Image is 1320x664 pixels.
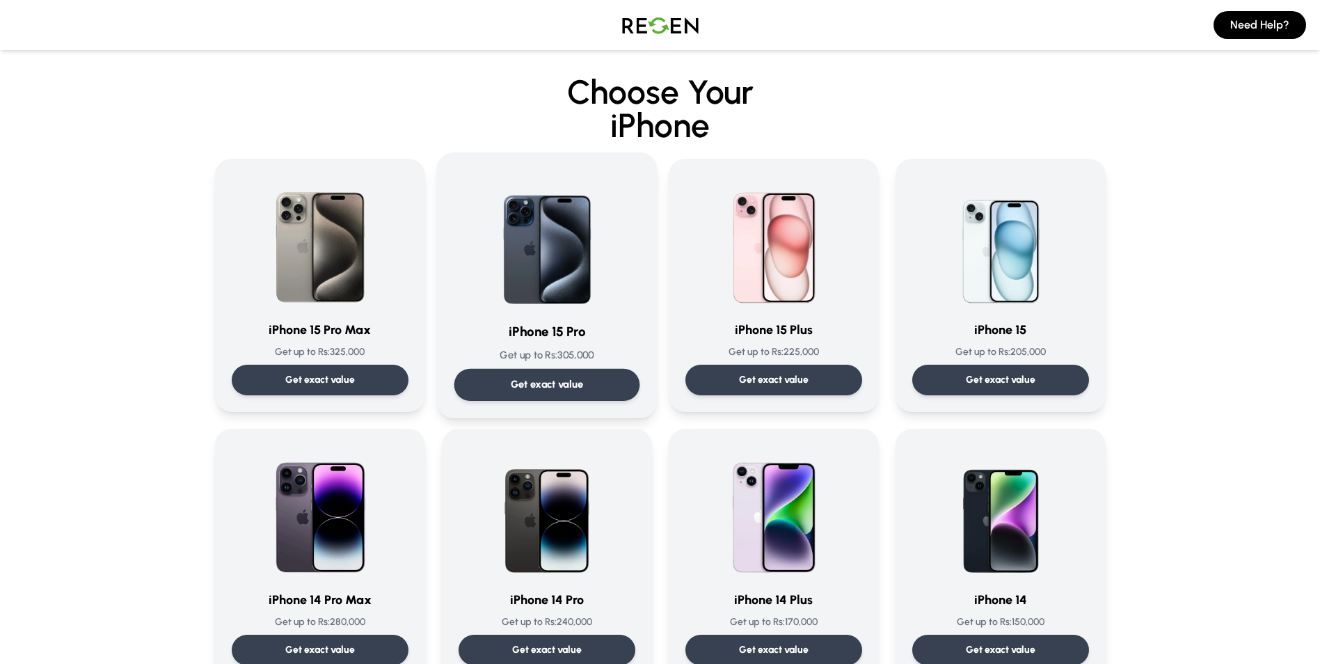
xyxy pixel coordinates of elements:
h3: iPhone 15 Pro [454,322,639,342]
p: Get exact value [739,373,809,387]
h3: iPhone 15 Pro Max [232,320,408,340]
p: Get up to Rs: 150,000 [912,615,1089,629]
p: Get up to Rs: 305,000 [454,348,639,363]
button: Need Help? [1214,11,1306,39]
img: iPhone 15 Pro Max [253,175,387,309]
p: Get exact value [739,643,809,657]
p: Get exact value [510,377,583,392]
img: iPhone 14 Plus [707,445,841,579]
p: Get up to Rs: 205,000 [912,345,1089,359]
img: iPhone 14 [934,445,1067,579]
h3: iPhone 15 Plus [685,320,862,340]
img: iPhone 14 Pro Max [253,445,387,579]
span: Choose Your [567,72,754,112]
h3: iPhone 14 Pro [459,590,635,610]
p: Get exact value [966,643,1035,657]
img: Logo [612,6,709,45]
img: iPhone 14 Pro [480,445,614,579]
p: Get up to Rs: 280,000 [232,615,408,629]
h3: iPhone 14 Plus [685,590,862,610]
img: iPhone 15 [934,175,1067,309]
img: iPhone 15 Plus [707,175,841,309]
h3: iPhone 15 [912,320,1089,340]
p: Get exact value [285,373,355,387]
p: Get exact value [966,373,1035,387]
h3: iPhone 14 Pro Max [232,590,408,610]
p: Get up to Rs: 170,000 [685,615,862,629]
p: Get up to Rs: 225,000 [685,345,862,359]
p: Get up to Rs: 325,000 [232,345,408,359]
span: iPhone [140,109,1181,142]
p: Get exact value [512,643,582,657]
h3: iPhone 14 [912,590,1089,610]
p: Get up to Rs: 240,000 [459,615,635,629]
p: Get exact value [285,643,355,657]
img: iPhone 15 Pro [477,170,617,310]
